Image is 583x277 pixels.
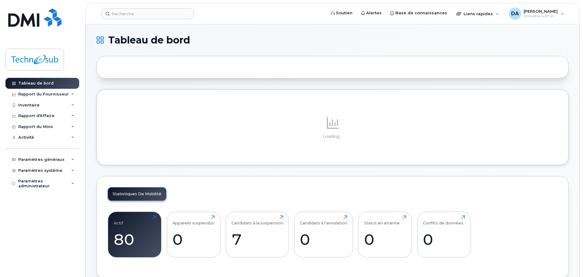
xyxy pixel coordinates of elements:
div: Candidats à la suspension [231,215,283,225]
div: Appareils suspendus [172,215,214,225]
div: 0 [172,230,215,248]
div: 0 [300,230,347,248]
p: Loading... [108,134,557,139]
span: Tableau de bord [108,36,190,45]
div: 0 [423,230,465,248]
div: 7 [231,230,283,248]
a: Candidats à l'annulation0 [300,215,347,254]
div: Statut en attente [364,215,400,225]
a: Statut en attente0 [364,215,406,254]
div: 80 [114,230,156,248]
div: Actif [114,215,123,225]
a: Appareils suspendus0 [172,215,215,254]
a: Candidats à la suspension7 [231,215,283,254]
div: Conflits de données [423,215,463,225]
div: 0 [364,230,406,248]
a: Actif80 [114,215,156,254]
a: Conflits de données0 [423,215,465,254]
div: Candidats à l'annulation [300,215,347,225]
